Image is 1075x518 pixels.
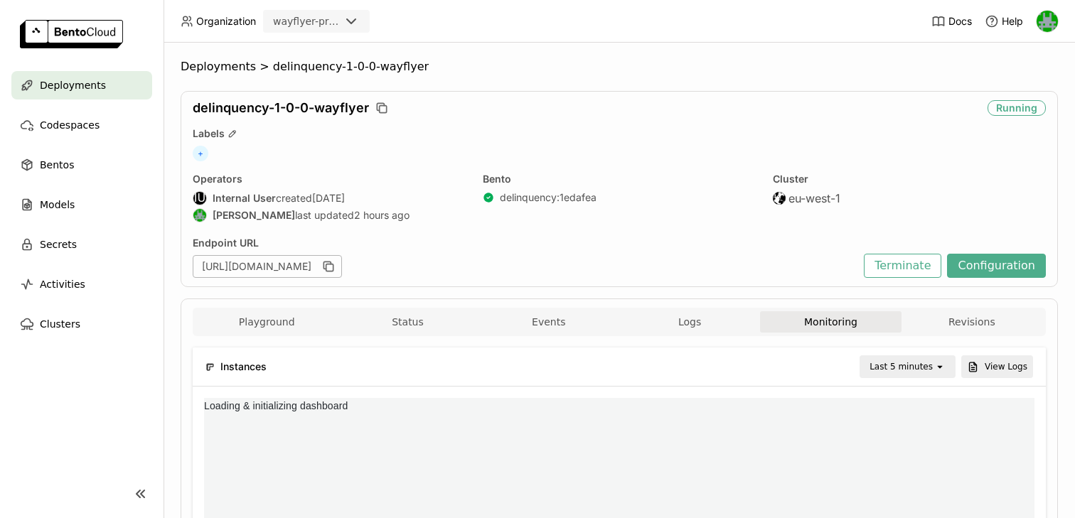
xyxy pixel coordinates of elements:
a: Bentos [11,151,152,179]
button: Status [337,311,478,333]
button: Terminate [864,254,941,278]
span: Deployments [181,60,256,74]
span: Organization [196,15,256,28]
a: Models [11,190,152,219]
nav: Breadcrumbs navigation [181,60,1058,74]
span: > [256,60,273,74]
span: Models [40,196,75,213]
a: Activities [11,270,152,298]
div: Bento [483,173,756,185]
span: Secrets [40,236,77,253]
div: last updated [193,208,466,222]
a: Deployments [11,71,152,99]
button: View Logs [961,355,1033,378]
span: Bentos [40,156,74,173]
span: + [193,146,208,161]
div: Last 5 minutes [870,360,933,374]
div: Internal User [193,191,207,205]
span: eu-west-1 [788,191,840,205]
a: Codespaces [11,111,152,139]
div: IU [193,192,206,205]
img: Sean Hickey [193,209,206,222]
div: [URL][DOMAIN_NAME] [193,255,342,278]
img: Sean Hickey [1037,11,1058,32]
div: Operators [193,173,466,185]
button: Revisions [902,311,1042,333]
span: Codespaces [40,117,100,134]
div: Cluster [773,173,1046,185]
svg: open [934,361,946,372]
a: Clusters [11,310,152,338]
span: Logs [678,315,701,328]
input: Selected wayflyer-prod. [341,15,343,29]
img: logo [20,20,123,48]
div: Running [988,100,1046,116]
span: Activities [40,276,85,293]
a: Secrets [11,230,152,259]
span: 2 hours ago [354,209,410,222]
a: delinquency:1edafea [500,191,597,204]
span: Instances [220,359,267,374]
span: Help [1002,15,1023,28]
button: Events [478,311,619,333]
div: Labels [193,127,1046,140]
button: Monitoring [760,311,901,333]
button: Playground [196,311,337,333]
span: delinquency-1-0-0-wayflyer [193,100,369,116]
span: Deployments [40,77,106,94]
a: Docs [931,14,972,28]
div: Help [985,14,1023,28]
span: Docs [948,15,972,28]
button: Configuration [947,254,1046,278]
span: [DATE] [312,192,345,205]
span: Clusters [40,315,80,333]
div: created [193,191,466,205]
div: wayflyer-prod [273,14,340,28]
span: delinquency-1-0-0-wayflyer [273,60,429,74]
strong: [PERSON_NAME] [213,209,295,222]
strong: Internal User [213,192,276,205]
div: Endpoint URL [193,237,857,249]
